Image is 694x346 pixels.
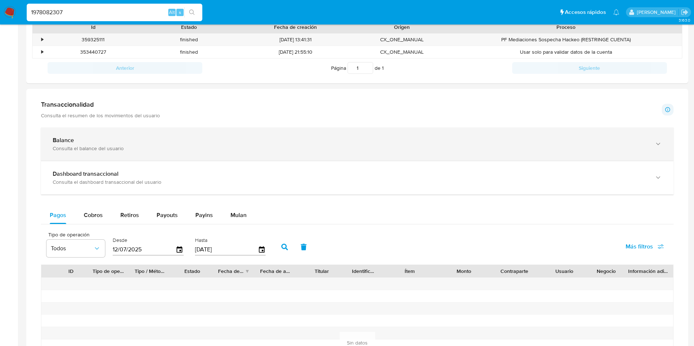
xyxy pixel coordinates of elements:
div: PF Mediaciones Sospecha Hackeo (RESTRINGE CUENTA) [450,34,682,46]
span: Página de [331,62,384,74]
span: 3.163.0 [679,17,690,23]
span: s [179,9,181,16]
a: Salir [681,8,689,16]
div: CX_ONE_MANUAL [354,46,450,58]
div: • [41,36,43,43]
div: finished [141,46,237,58]
div: CX_ONE_MANUAL [354,34,450,46]
div: Estado [146,23,232,31]
p: ivonne.perezonofre@mercadolibre.com.mx [637,9,678,16]
span: 1 [382,64,384,72]
div: Id [50,23,136,31]
a: Notificaciones [613,9,619,15]
button: Anterior [48,62,202,74]
div: Fecha de creación [242,23,349,31]
div: [DATE] 13:41:31 [237,34,354,46]
span: Accesos rápidos [565,8,606,16]
div: • [41,49,43,56]
div: 359325111 [45,34,141,46]
button: Siguiente [512,62,667,74]
div: Origen [359,23,445,31]
div: finished [141,34,237,46]
div: Usar solo para validar datos de la cuenta [450,46,682,58]
span: Alt [169,9,175,16]
div: 353440727 [45,46,141,58]
div: Proceso [455,23,677,31]
div: [DATE] 21:55:10 [237,46,354,58]
input: Buscar usuario o caso... [27,8,202,17]
button: search-icon [184,7,199,18]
